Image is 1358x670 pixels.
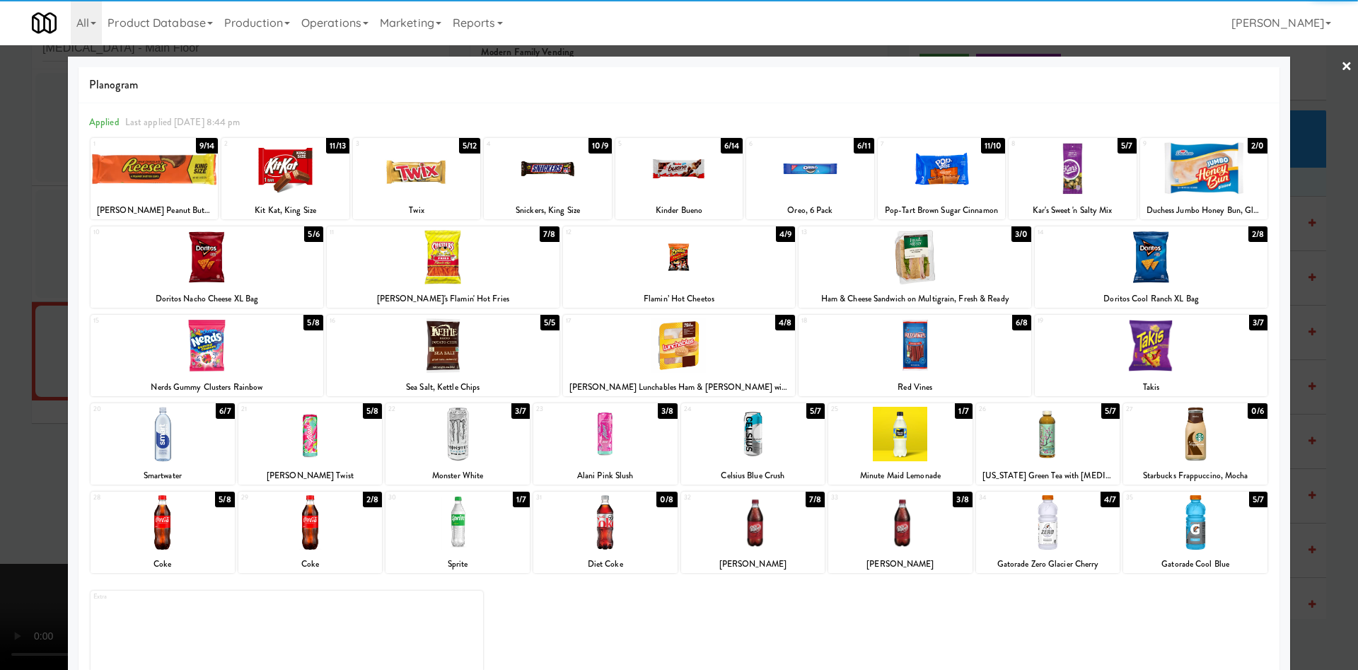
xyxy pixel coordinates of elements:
div: Starbucks Frappuccino, Mocha [1123,467,1267,485]
div: 215/8[PERSON_NAME] Twist [238,403,383,485]
div: Coke [238,555,383,573]
div: 2/0 [1248,138,1267,154]
div: 25 [831,403,900,415]
div: 155/8Nerds Gummy Clusters Rainbow [91,315,323,396]
div: Gatorade Cool Blue [1125,555,1265,573]
div: 2/8 [363,492,382,507]
div: 327/8[PERSON_NAME] [681,492,825,573]
div: 301/7Sprite [385,492,530,573]
div: 251/7Minute Maid Lemonade [828,403,973,485]
div: 14 [1038,226,1151,238]
div: 2 [224,138,285,150]
div: Celsius Blue Crush [683,467,823,485]
div: Takis [1035,379,1267,396]
div: 7/8 [540,226,559,242]
div: Alani Pink Slush [535,467,675,485]
div: 16 [330,315,443,327]
div: 6/11 [854,138,874,154]
div: [US_STATE] Green Tea with [MEDICAL_DATA] and Honey [976,467,1120,485]
div: Diet Coke [535,555,675,573]
div: 344/7Gatorade Zero Glacier Cherry [976,492,1120,573]
div: 17 [566,315,679,327]
div: Flamin’ Hot Cheetos [563,290,796,308]
div: 21 [241,403,311,415]
div: 4/9 [776,226,795,242]
div: 9/14 [196,138,218,154]
div: Sprite [385,555,530,573]
div: 193/7Takis [1035,315,1267,396]
div: 186/8Red Vines [799,315,1031,396]
div: Takis [1037,379,1265,396]
div: 31 [536,492,605,504]
div: Kar's Sweet 'n Salty Mix [1011,202,1134,219]
div: 4/8 [775,315,795,330]
div: 1 [93,138,154,150]
div: Nerds Gummy Clusters Rainbow [93,379,321,396]
div: 66/11Oreo, 6 Pack [746,138,874,219]
div: 9 [1143,138,1204,150]
div: Gatorade Cool Blue [1123,555,1267,573]
div: Smartwater [91,467,235,485]
div: 29 [241,492,311,504]
div: 35 [1126,492,1195,504]
div: Ham & Cheese Sandwich on Multigrain, Fresh & Ready [799,290,1031,308]
div: Minute Maid Lemonade [830,467,970,485]
div: [PERSON_NAME] [830,555,970,573]
div: 92/0Duchess Jumbo Honey Bun, Glazed [1140,138,1267,219]
div: 292/8Coke [238,492,383,573]
div: 0/6 [1248,403,1267,419]
div: [PERSON_NAME] Peanut Butter Cups, King Size [91,202,218,219]
div: Snickers, King Size [486,202,609,219]
div: 5/7 [1249,492,1267,507]
div: [PERSON_NAME] Lunchables Ham & [PERSON_NAME] with Crackers #522 [565,379,794,396]
div: 3/7 [1249,315,1267,330]
div: Kinder Bueno [615,202,743,219]
div: Alani Pink Slush [533,467,678,485]
div: Kar's Sweet 'n Salty Mix [1009,202,1136,219]
div: 5/7 [1101,403,1120,419]
div: Doritos Cool Ranch XL Bag [1035,290,1267,308]
div: 1/7 [513,492,530,507]
div: 142/8Doritos Cool Ranch XL Bag [1035,226,1267,308]
div: 5 [618,138,679,150]
div: 24 [684,403,753,415]
div: Ham & Cheese Sandwich on Multigrain, Fresh & Ready [801,290,1029,308]
div: 5/6 [304,226,323,242]
div: 56/14Kinder Bueno [615,138,743,219]
div: Sea Salt, Kettle Chips [329,379,557,396]
div: Celsius Blue Crush [681,467,825,485]
div: 26 [979,403,1048,415]
div: Coke [93,555,233,573]
img: Micromart [32,11,57,35]
div: 6 [749,138,810,150]
div: 35/12Twix [353,138,480,219]
div: 410/9Snickers, King Size [484,138,611,219]
div: 223/7Monster White [385,403,530,485]
div: 34 [979,492,1048,504]
div: 11 [330,226,443,238]
div: 5/7 [806,403,825,419]
div: 28 [93,492,163,504]
div: [PERSON_NAME] Peanut Butter Cups, King Size [93,202,216,219]
div: Flamin’ Hot Cheetos [565,290,794,308]
div: 270/6Starbucks Frappuccino, Mocha [1123,403,1267,485]
div: [US_STATE] Green Tea with [MEDICAL_DATA] and Honey [978,467,1118,485]
div: 245/7Celsius Blue Crush [681,403,825,485]
div: Kit Kat, King Size [221,202,349,219]
div: 5/8 [303,315,323,330]
div: 22 [388,403,458,415]
div: 20 [93,403,163,415]
div: 13 [801,226,915,238]
div: Extra [93,591,286,603]
div: 3/7 [511,403,530,419]
div: 85/7Kar's Sweet 'n Salty Mix [1009,138,1136,219]
div: Nerds Gummy Clusters Rainbow [91,379,323,396]
div: 105/6Doritos Nacho Cheese XL Bag [91,226,323,308]
div: 6/14 [721,138,743,154]
div: 711/10Pop-Tart Brown Sugar Cinnamon [878,138,1005,219]
div: 133/0Ham & Cheese Sandwich on Multigrain, Fresh & Ready [799,226,1031,308]
span: Planogram [89,74,1269,96]
div: 6/7 [216,403,234,419]
div: 206/7Smartwater [91,403,235,485]
div: 8 [1011,138,1072,150]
